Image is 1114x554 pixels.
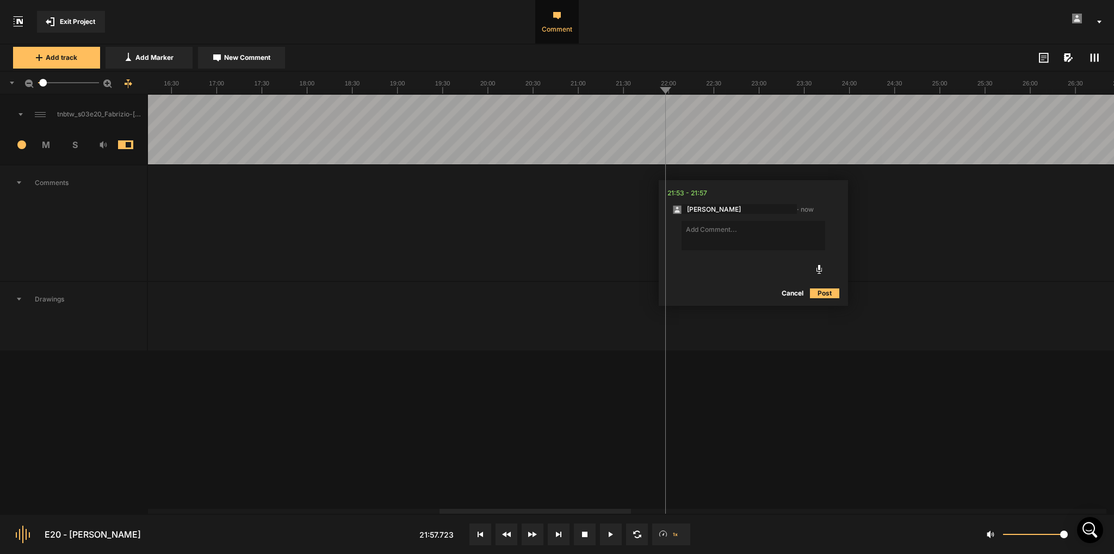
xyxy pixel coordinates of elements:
[775,287,810,300] button: Cancel
[300,80,315,87] text: 18:00
[887,80,902,87] text: 24:30
[45,528,141,541] div: E20 - [PERSON_NAME]
[37,11,105,33] button: Exit Project
[673,204,814,214] span: · now
[209,80,224,87] text: 17:00
[977,80,993,87] text: 25:30
[1068,80,1083,87] text: 26:30
[46,53,77,63] span: Add track
[224,53,270,63] span: New Comment
[751,80,766,87] text: 23:00
[667,188,707,199] div: 21:53 - 21:57
[53,109,147,119] span: tnbtw_s03e20_Fabrizio-[PERSON_NAME]-Benedetti_v1
[254,80,269,87] text: 17:30
[106,47,193,69] button: Add Marker
[706,80,721,87] text: 22:30
[810,287,839,300] button: Post
[571,80,586,87] text: 21:00
[525,80,541,87] text: 20:30
[60,138,89,151] span: S
[616,80,631,87] text: 21:30
[198,47,285,69] button: New Comment
[13,47,100,69] button: Add track
[60,17,95,27] span: Exit Project
[480,80,496,87] text: 20:00
[652,524,690,545] button: 1x
[345,80,360,87] text: 18:30
[419,530,454,539] span: 21:57.723
[1023,80,1038,87] text: 26:00
[673,205,682,214] img: anonymous.svg
[797,80,812,87] text: 23:30
[164,80,179,87] text: 16:30
[390,80,405,87] text: 19:00
[842,80,857,87] text: 24:00
[32,138,61,151] span: M
[135,53,174,63] span: Add Marker
[661,80,676,87] text: 22:00
[682,204,797,214] input: Your name
[435,80,450,87] text: 19:30
[1077,517,1103,543] div: Open Intercom Messenger
[932,80,948,87] text: 25:00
